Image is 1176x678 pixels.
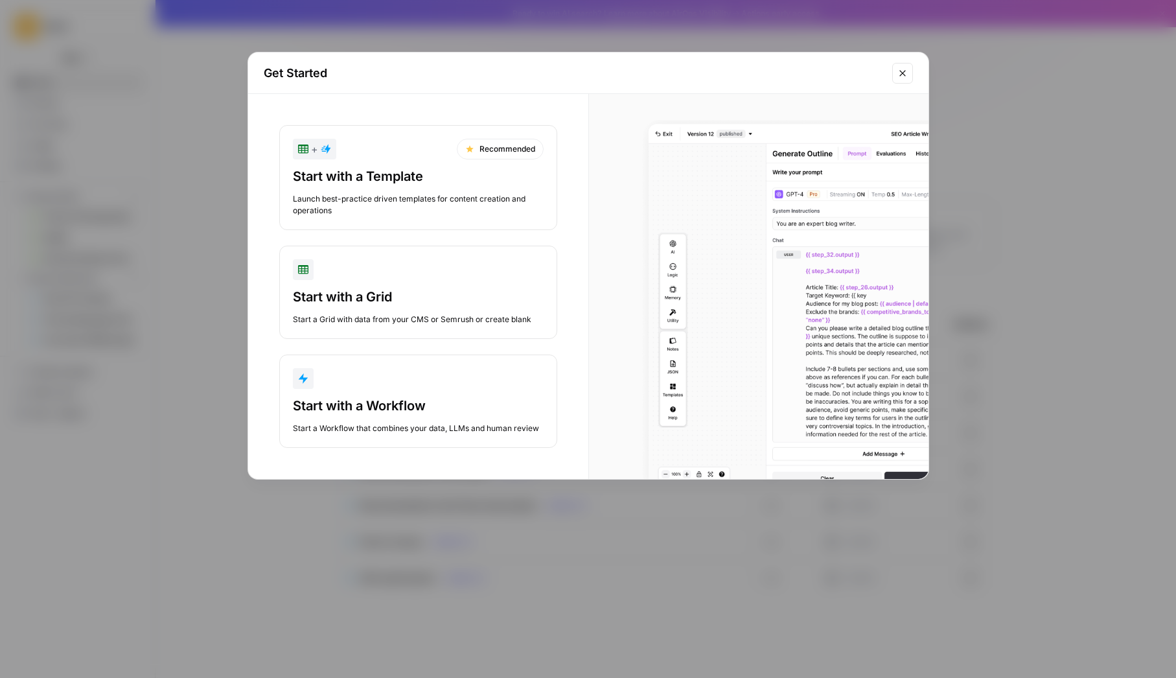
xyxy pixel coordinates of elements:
[293,423,544,434] div: Start a Workflow that combines your data, LLMs and human review
[293,397,544,415] div: Start with a Workflow
[892,63,913,84] button: Close modal
[264,64,884,82] h2: Get Started
[293,167,544,185] div: Start with a Template
[293,288,544,306] div: Start with a Grid
[457,139,544,159] div: Recommended
[293,193,544,216] div: Launch best-practice driven templates for content creation and operations
[279,246,557,339] button: Start with a GridStart a Grid with data from your CMS or Semrush or create blank
[293,314,544,325] div: Start a Grid with data from your CMS or Semrush or create blank
[279,355,557,448] button: Start with a WorkflowStart a Workflow that combines your data, LLMs and human review
[279,125,557,230] button: +RecommendedStart with a TemplateLaunch best-practice driven templates for content creation and o...
[298,141,331,157] div: +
